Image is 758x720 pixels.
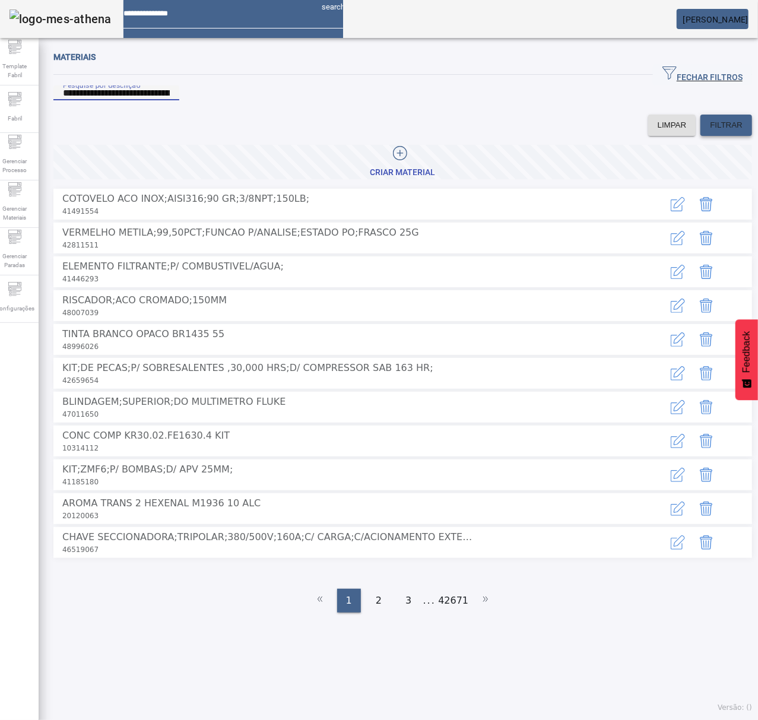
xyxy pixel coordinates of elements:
[718,703,752,712] span: Versão: ()
[692,393,721,421] button: Delete
[53,145,752,179] button: CRIAR MATERIAL
[662,66,743,84] span: FECHAR FILTROS
[423,589,435,613] li: ...
[62,226,478,240] span: VERMELHO METILA;99,50PCT;FUNCAO P/ANALISE;ESTADO PO;FRASCO 25G
[62,395,478,409] span: BLINDAGEM;SUPERIOR;DO MULTIMETRO FLUKE
[53,52,96,62] span: Materiais
[62,192,478,206] span: COTOVELO ACO INOX;AISI316;90 GR;3/8NPT;150LB;
[648,115,696,136] button: LIMPAR
[683,15,749,24] span: [PERSON_NAME]
[62,207,99,215] span: 41491554
[62,545,99,554] span: 46519067
[692,258,721,286] button: Delete
[653,64,752,85] button: FECHAR FILTROS
[700,115,752,136] button: FILTRAR
[62,429,478,443] span: CONC COMP KR30.02.FE1630.4 KIT
[62,309,99,317] span: 48007039
[692,359,721,388] button: Delete
[692,190,721,218] button: Delete
[62,376,99,385] span: 42659654
[692,528,721,557] button: Delete
[692,494,721,523] button: Delete
[438,589,468,613] li: 42671
[63,81,141,89] mat-label: Pesquise por descrição
[4,110,26,126] span: Fabril
[692,224,721,252] button: Delete
[62,530,478,544] span: CHAVE SECCIONADORA;TRIPOLAR;380/500V;160A;C/ CARGA;C/ACIONAMENTO EXTERNO;C/BASE P/FUSIVEL/CONTATO AU
[405,594,411,608] span: 3
[710,119,743,131] span: FILTRAR
[62,496,478,510] span: AROMA TRANS 2 HEXENAL M1936 10 ALC
[692,427,721,455] button: Delete
[62,512,99,520] span: 20120063
[62,462,478,477] span: KIT;ZMF6;P/ BOMBAS;D/ APV 25MM;
[62,259,478,274] span: ELEMENTO FILTRANTE;P/ COMBUSTIVEL/AGUA;
[692,325,721,354] button: Delete
[62,478,99,486] span: 41185180
[62,275,99,283] span: 41446293
[741,331,752,373] span: Feedback
[376,594,382,608] span: 2
[62,410,99,418] span: 47011650
[62,327,478,341] span: TINTA BRANCO OPACO BR1435 55
[658,119,687,131] span: LIMPAR
[692,291,721,320] button: Delete
[62,342,99,351] span: 48996026
[62,293,478,307] span: RISCADOR;ACO CROMADO;150MM
[62,361,478,375] span: KIT;DE PECAS;P/ SOBRESALENTES ,30,000 HRS;D/ COMPRESSOR SAB 163 HR;
[9,9,112,28] img: logo-mes-athena
[62,241,99,249] span: 42811511
[370,167,436,179] div: CRIAR MATERIAL
[735,319,758,400] button: Feedback - Mostrar pesquisa
[692,461,721,489] button: Delete
[62,444,99,452] span: 10314112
